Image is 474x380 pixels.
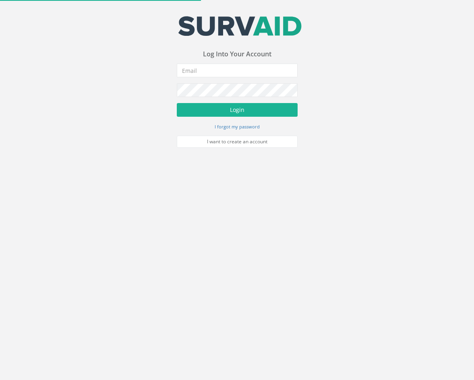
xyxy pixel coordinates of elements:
[177,103,298,117] button: Login
[215,124,260,130] small: I forgot my password
[177,64,298,77] input: Email
[177,136,298,148] a: I want to create an account
[215,123,260,130] a: I forgot my password
[177,51,298,58] h3: Log Into Your Account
